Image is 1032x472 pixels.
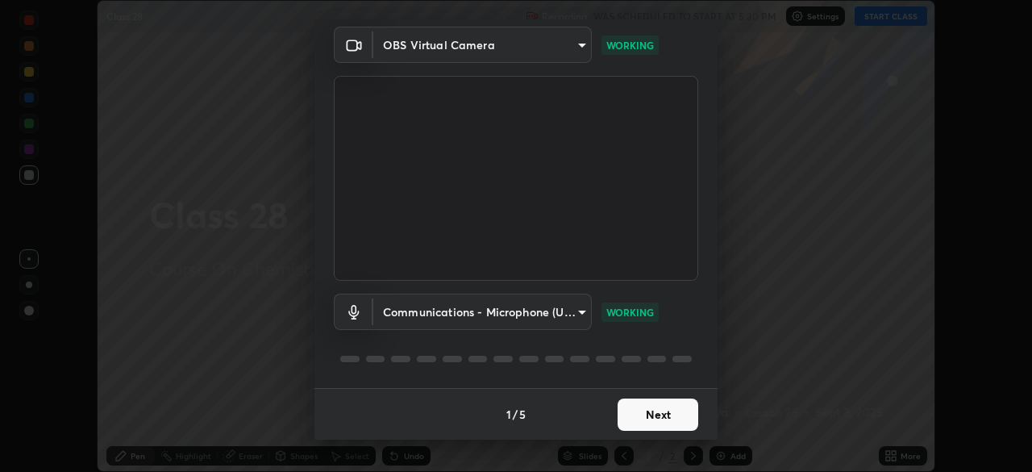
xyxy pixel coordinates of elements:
p: WORKING [606,305,654,320]
div: OBS Virtual Camera [373,27,592,63]
p: WORKING [606,38,654,52]
button: Next [618,399,698,431]
div: OBS Virtual Camera [373,294,592,330]
h4: 5 [519,406,526,423]
h4: / [513,406,518,423]
h4: 1 [506,406,511,423]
